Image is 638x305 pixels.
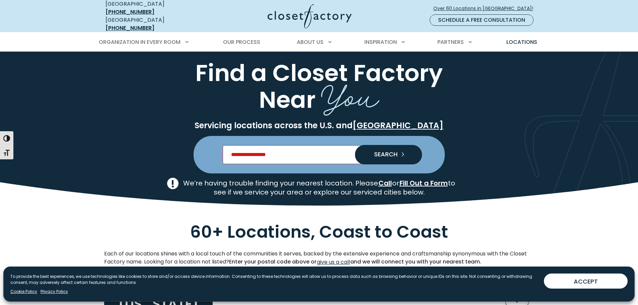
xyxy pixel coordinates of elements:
span: Over 60 Locations in [GEOGRAPHIC_DATA]! [433,5,539,12]
span: 60+ Locations, Coast to Coast [190,220,448,244]
input: Enter Postal Code [223,145,415,164]
span: Find a Closet Factory [195,56,443,89]
a: Fill Out a Form [399,179,448,188]
a: [PHONE_NUMBER] [105,8,154,16]
a: Cookie Policy [10,289,37,295]
nav: Primary Menu [94,33,544,52]
span: About Us [297,38,324,46]
span: Locations [506,38,537,46]
span: Organization in Every Room [99,38,181,46]
span: Near [259,83,315,116]
span: Our Process [223,38,260,46]
tspan: ! [171,177,175,191]
a: Schedule a Free Consultation [430,14,534,26]
a: Privacy Policy [41,289,68,295]
a: [PHONE_NUMBER] [105,24,154,32]
a: Call [378,179,392,188]
span: SEARCH [369,151,398,157]
button: Search our Nationwide Locations [355,145,422,164]
span: Inspiration [364,38,397,46]
div: [GEOGRAPHIC_DATA] [105,16,203,32]
img: Closet Factory Logo [268,4,352,28]
p: We’re having trouble finding your nearest location. Please or to see if we service your area or e... [183,179,455,197]
button: ACCEPT [544,274,628,289]
span: You [321,69,379,119]
span: Partners [437,38,464,46]
p: Servicing locations across the U.S. and [104,121,534,131]
a: [GEOGRAPHIC_DATA] [353,120,443,131]
a: Over 60 Locations in [GEOGRAPHIC_DATA]! [433,3,539,14]
strong: Enter your postal code above or and we will connect you with your nearest team. [229,258,481,265]
a: give us a call [316,258,350,266]
p: To provide the best experiences, we use technologies like cookies to store and/or access device i... [10,274,539,286]
p: Each of our locations shines with a local touch of the communities it serves, backed by the exten... [104,250,534,266]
